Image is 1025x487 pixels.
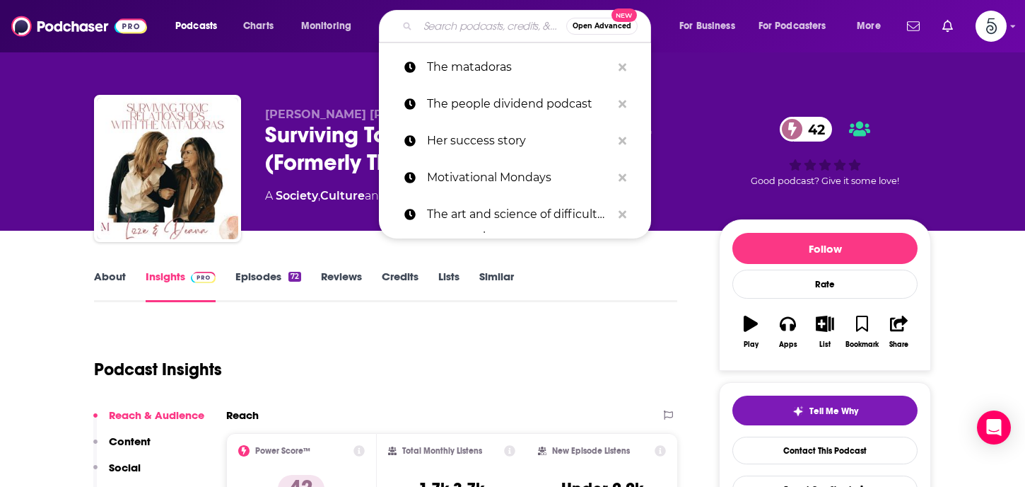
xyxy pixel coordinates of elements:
h2: New Episode Listens [552,446,630,456]
p: The matadoras [427,49,611,86]
span: Good podcast? Give it some love! [751,176,899,186]
span: , [318,189,320,202]
p: The people dividend podcast [427,86,611,122]
span: and [365,189,387,202]
a: Her success story [379,122,651,159]
a: Similar [479,270,514,302]
span: Monitoring [301,16,351,36]
span: Podcasts [175,16,217,36]
button: Play [732,306,769,357]
div: Open Intercom Messenger [977,411,1011,445]
p: The art and science of difficult conversations [427,196,611,233]
p: Motivational Mondays [427,159,611,196]
button: Bookmark [843,306,880,357]
span: Open Advanced [573,23,631,30]
a: Culture [320,189,365,202]
a: Motivational Mondays [379,159,651,196]
span: Logged in as Spiral5-G2 [976,11,1007,42]
span: More [857,16,881,36]
img: Podchaser Pro [191,272,216,283]
a: Show notifications dropdown [937,14,959,38]
a: About [94,270,126,302]
button: Content [93,435,151,461]
a: The art and science of difficult conversations [379,196,651,233]
a: InsightsPodchaser Pro [146,270,216,302]
a: Charts [234,15,282,38]
h2: Reach [226,408,259,422]
p: Social [109,461,141,474]
a: Show notifications dropdown [901,14,925,38]
a: Contact This Podcast [732,437,918,464]
a: Reviews [321,270,362,302]
div: 72 [288,272,301,282]
button: open menu [847,15,898,38]
div: 42Good podcast? Give it some love! [719,108,931,195]
button: Show profile menu [976,11,1007,42]
button: Social [93,461,141,487]
p: Her success story [427,122,611,159]
button: Share [881,306,918,357]
a: The people dividend podcast [379,86,651,122]
span: For Business [679,16,735,36]
button: List [807,306,843,357]
button: Apps [769,306,806,357]
a: Lists [438,270,459,302]
img: Podchaser - Follow, Share and Rate Podcasts [11,13,147,40]
span: Charts [243,16,274,36]
a: Episodes72 [235,270,301,302]
div: Share [889,340,908,349]
a: Credits [382,270,418,302]
img: tell me why sparkle [792,406,804,417]
h2: Total Monthly Listens [402,446,482,456]
button: Reach & Audience [93,408,204,435]
span: 42 [794,117,832,142]
a: 42 [780,117,832,142]
div: A podcast [265,188,512,205]
input: Search podcasts, credits, & more... [418,15,566,38]
div: Search podcasts, credits, & more... [392,10,664,42]
a: The matadoras [379,49,651,86]
button: tell me why sparkleTell Me Why [732,396,918,425]
img: Surviving Toxic Relationships Podcast (Formerly The Matadoras, No More Bull Podcast) [97,98,238,239]
button: open menu [165,15,235,38]
a: Society [276,189,318,202]
img: User Profile [976,11,1007,42]
span: [PERSON_NAME] [PERSON_NAME] and [PERSON_NAME] [265,108,602,121]
button: open menu [291,15,370,38]
button: Follow [732,233,918,264]
span: Tell Me Why [809,406,858,417]
button: Open AdvancedNew [566,18,638,35]
div: Play [744,340,758,349]
h1: Podcast Insights [94,359,222,380]
button: open menu [749,15,847,38]
button: open menu [669,15,753,38]
div: List [819,340,831,349]
div: Rate [732,270,918,299]
div: Bookmark [845,340,879,349]
h2: Power Score™ [255,446,310,456]
span: For Podcasters [758,16,826,36]
p: Content [109,435,151,448]
span: New [611,8,637,22]
p: Reach & Audience [109,408,204,422]
div: Apps [779,340,797,349]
